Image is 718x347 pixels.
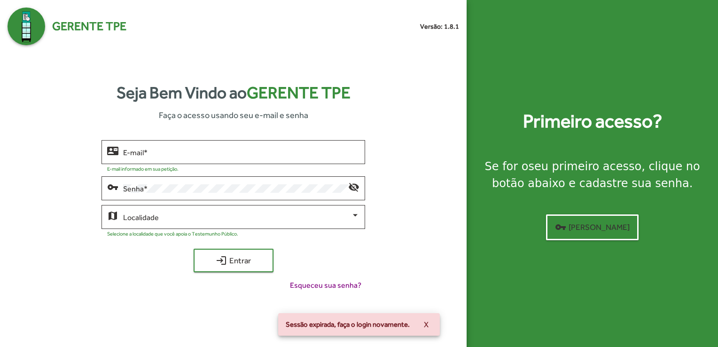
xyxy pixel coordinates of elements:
button: X [416,316,436,333]
span: Sessão expirada, faça o login novamente. [286,320,410,329]
mat-icon: visibility_off [348,181,359,192]
span: X [424,316,429,333]
span: Gerente TPE [52,17,126,35]
span: Faça o acesso usando seu e-mail e senha [159,109,308,121]
mat-hint: E-mail informado em sua petição. [107,166,179,172]
button: [PERSON_NAME] [546,214,639,240]
span: Gerente TPE [247,83,351,102]
mat-icon: login [216,255,227,266]
span: [PERSON_NAME] [555,219,630,236]
small: Versão: 1.8.1 [420,22,459,32]
button: Entrar [194,249,273,272]
span: Entrar [202,252,265,269]
mat-icon: contact_mail [107,145,118,156]
span: Esqueceu sua senha? [290,280,361,291]
mat-icon: vpn_key [107,181,118,192]
mat-hint: Selecione a localidade que você apoia o Testemunho Público. [107,231,238,237]
mat-icon: map [107,210,118,221]
strong: Primeiro acesso? [523,107,662,135]
strong: Seja Bem Vindo ao [117,80,351,105]
mat-icon: vpn_key [555,221,566,233]
img: Logo Gerente [8,8,45,45]
strong: seu primeiro acesso [528,160,641,173]
div: Se for o , clique no botão abaixo e cadastre sua senha. [478,158,707,192]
